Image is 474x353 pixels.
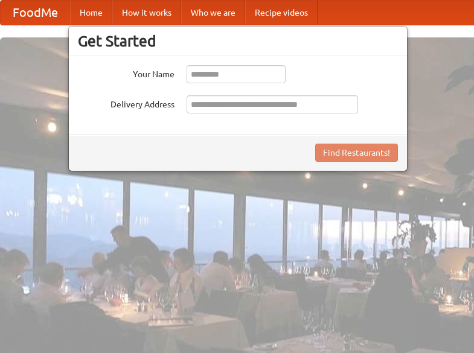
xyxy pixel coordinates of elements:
[315,144,398,162] button: Find Restaurants!
[78,32,398,50] h3: Get Started
[1,1,70,25] a: FoodMe
[78,65,175,80] label: Your Name
[112,1,181,25] a: How it works
[245,1,318,25] a: Recipe videos
[181,1,245,25] a: Who we are
[78,95,175,110] label: Delivery Address
[70,1,112,25] a: Home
